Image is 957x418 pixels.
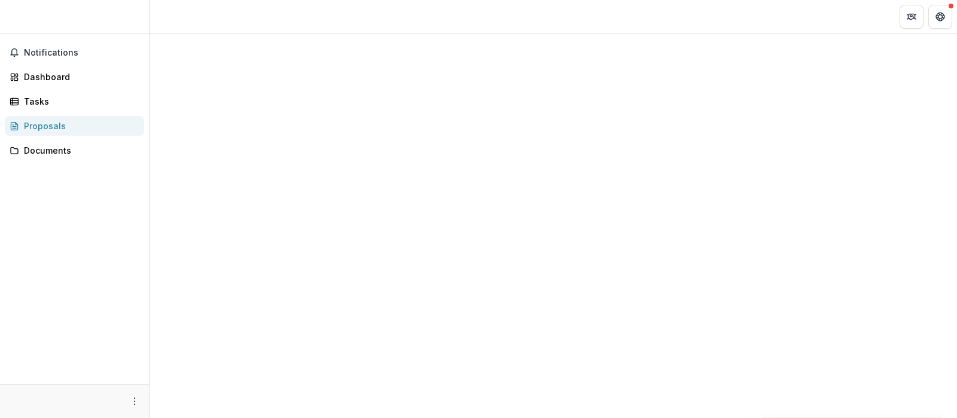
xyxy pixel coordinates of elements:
div: Tasks [24,95,135,108]
a: Documents [5,141,144,160]
a: Proposals [5,116,144,136]
div: Proposals [24,120,135,132]
a: Dashboard [5,67,144,87]
button: More [127,394,142,408]
span: Notifications [24,48,139,58]
a: Tasks [5,91,144,111]
div: Documents [24,144,135,157]
button: Partners [900,5,924,29]
div: Dashboard [24,71,135,83]
button: Notifications [5,43,144,62]
button: Get Help [928,5,952,29]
